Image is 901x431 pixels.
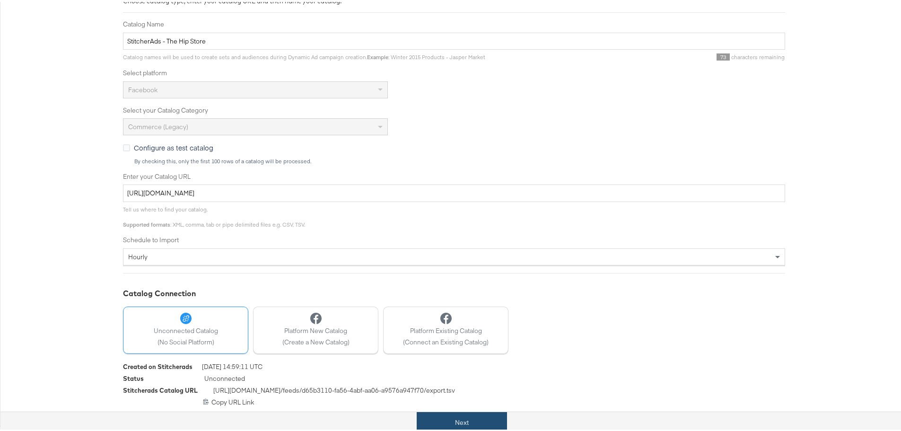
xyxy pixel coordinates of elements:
span: Configure as test catalog [134,141,213,150]
div: Copy URL Link [123,396,785,405]
input: Name your catalog e.g. My Dynamic Product Catalog [123,31,785,48]
button: Unconnected Catalog(No Social Platform) [123,305,248,352]
span: Commerce (Legacy) [128,121,188,129]
div: By checking this, only the first 100 rows of a catalog will be processed. [134,156,785,163]
label: Select platform [123,67,785,76]
button: Platform New Catalog(Create a New Catalog) [253,305,378,352]
span: Unconnected [204,372,245,384]
span: Facebook [128,84,157,92]
div: Stitcherads Catalog URL [123,384,198,393]
span: hourly [128,251,148,259]
span: Unconnected Catalog [154,325,218,334]
span: (Connect an Existing Catalog) [403,336,489,345]
span: 73 [717,52,730,59]
label: Schedule to Import [123,234,785,243]
span: (Create a New Catalog) [282,336,350,345]
div: Created on Stitcherads [123,361,192,369]
div: characters remaining [485,52,785,59]
button: Platform Existing Catalog(Connect an Existing Catalog) [383,305,508,352]
strong: Supported formats [123,219,170,226]
span: Tell us where to find your catalog. : XML, comma, tab or pipe delimited files e.g. CSV, TSV. [123,204,305,226]
span: Catalog names will be used to create sets and audiences during Dynamic Ad campaign creation. : Wi... [123,52,485,59]
span: [DATE] 14:59:11 UTC [202,361,262,372]
strong: Example [367,52,388,59]
label: Enter your Catalog URL [123,170,785,179]
span: Platform Existing Catalog [403,325,489,334]
span: Platform New Catalog [282,325,350,334]
label: Select your Catalog Category [123,104,785,113]
label: Catalog Name [123,18,785,27]
div: Catalog Connection [123,286,785,297]
span: (No Social Platform) [154,336,218,345]
div: Status [123,372,144,381]
span: [URL][DOMAIN_NAME] /feeds/ d65b3110-fa56-4abf-aa06-a9576a947f70 /export.tsv [213,384,455,396]
input: Enter Catalog URL, e.g. http://www.example.com/products.xml [123,183,785,200]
